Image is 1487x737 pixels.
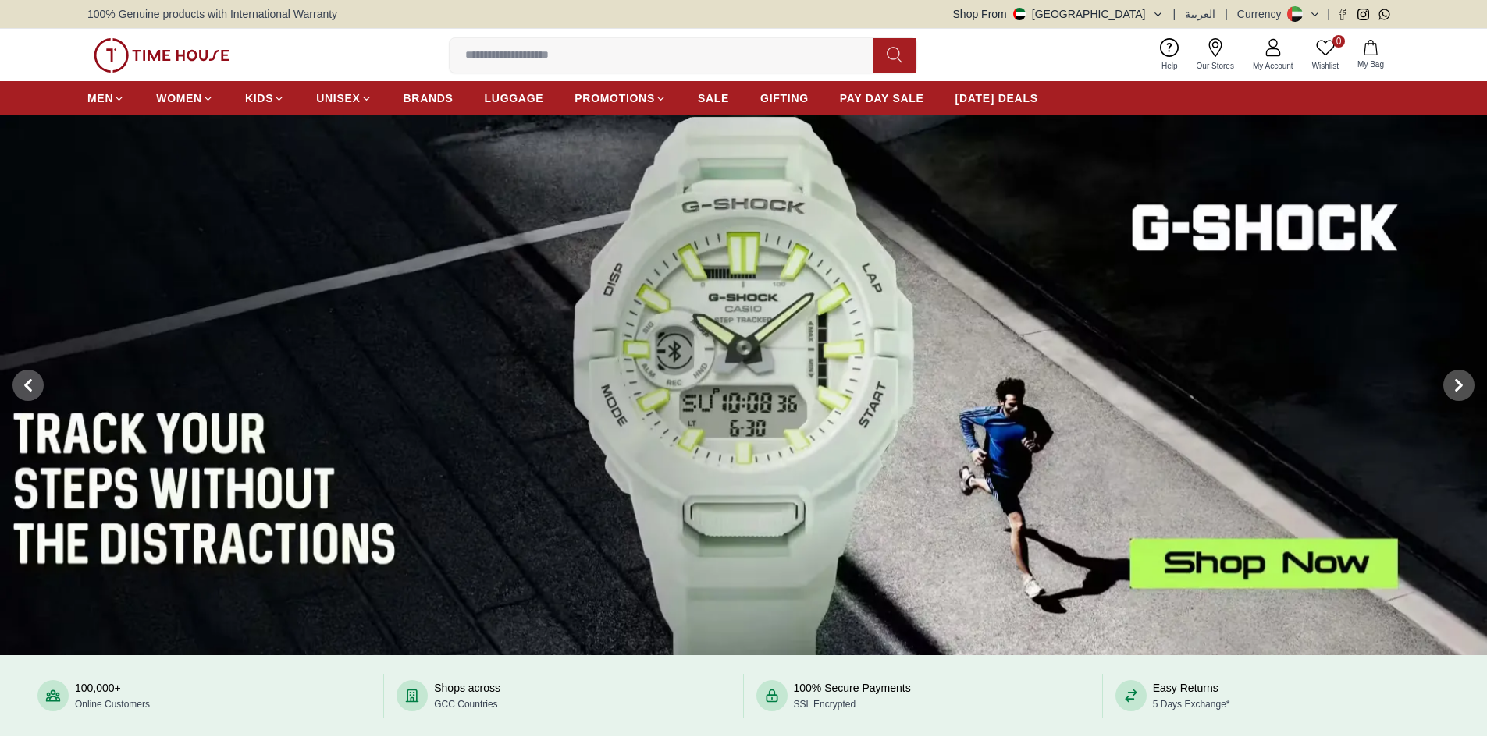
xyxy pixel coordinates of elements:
[1152,35,1187,75] a: Help
[955,90,1038,106] span: [DATE] DEALS
[404,90,454,106] span: BRANDS
[840,90,924,106] span: PAY DAY SALE
[94,38,229,73] img: ...
[1155,60,1184,72] span: Help
[1378,9,1390,20] a: Whatsapp
[485,84,544,112] a: LUGGAGE
[87,6,337,22] span: 100% Genuine products with International Warranty
[75,699,150,710] span: Online Customers
[434,699,497,710] span: GCC Countries
[1327,6,1330,22] span: |
[245,90,273,106] span: KIDS
[485,90,544,106] span: LUGGAGE
[1190,60,1240,72] span: Our Stores
[156,90,202,106] span: WOMEN
[156,84,214,112] a: WOMEN
[75,680,150,711] div: 100,000+
[404,84,454,112] a: BRANDS
[1332,35,1345,48] span: 0
[698,84,729,112] a: SALE
[1173,6,1176,22] span: |
[955,84,1038,112] a: [DATE] DEALS
[87,90,113,106] span: MEN
[1187,35,1243,75] a: Our Stores
[316,84,372,112] a: UNISEX
[434,680,500,711] div: Shops across
[1303,35,1348,75] a: 0Wishlist
[760,90,809,106] span: GIFTING
[953,6,1164,22] button: Shop From[GEOGRAPHIC_DATA]
[1225,6,1228,22] span: |
[1153,680,1230,711] div: Easy Returns
[1185,6,1215,22] button: العربية
[1153,699,1230,710] span: 5 Days Exchange*
[794,699,856,710] span: SSL Encrypted
[1247,60,1300,72] span: My Account
[1013,8,1026,20] img: United Arab Emirates
[575,84,667,112] a: PROMOTIONS
[1357,9,1369,20] a: Instagram
[316,90,360,106] span: UNISEX
[760,84,809,112] a: GIFTING
[245,84,285,112] a: KIDS
[840,84,924,112] a: PAY DAY SALE
[575,90,655,106] span: PROMOTIONS
[1348,37,1393,73] button: My Bag
[87,84,125,112] a: MEN
[794,680,911,711] div: 100% Secure Payments
[698,90,729,106] span: SALE
[1351,58,1390,70] span: My Bag
[1336,9,1348,20] a: Facebook
[1237,6,1288,22] div: Currency
[1306,60,1345,72] span: Wishlist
